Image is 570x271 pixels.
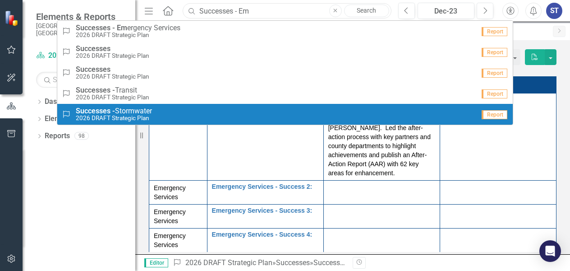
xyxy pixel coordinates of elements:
span: Report [482,48,507,57]
span: Report [482,27,507,36]
a: Elements [45,114,75,124]
td: Double-Click to Edit [149,181,207,205]
span: Transit [76,86,149,94]
a: 2026 DRAFT Strategic Plan [36,51,126,61]
a: Reports [45,131,70,141]
td: Double-Click to Edit [149,93,207,181]
td: Double-Click to Edit [440,205,556,229]
small: 2026 DRAFT Strategic Plan [76,94,149,101]
a: ergency Services2026 DRAFT Strategic PlanReport [57,21,512,42]
a: Search [344,5,389,17]
span: Emergency Services [154,232,186,248]
div: Dec-23 [421,6,471,17]
span: Stormwater [76,107,152,115]
td: Double-Click to Edit Right Click for Context Menu [207,93,323,181]
a: Transit2026 DRAFT Strategic PlanReport [57,83,512,104]
span: Emergency Services [154,208,186,224]
span: ergency Services [76,24,180,32]
small: 2026 DRAFT Strategic Plan [76,73,149,80]
td: Double-Click to Edit [323,181,440,205]
span: Elements & Reports [36,11,126,22]
span: Report [482,110,507,119]
small: 2026 DRAFT Strategic Plan [76,32,180,38]
button: Dec-23 [418,3,474,19]
td: Double-Click to Edit [323,205,440,229]
a: 2026 DRAFT Strategic PlanReport [57,62,512,83]
small: 2026 DRAFT Strategic Plan [76,52,149,59]
td: Double-Click to Edit Right Click for Context Menu [207,181,323,205]
div: Open Intercom Messenger [539,240,561,262]
td: Double-Click to Edit [149,205,207,229]
div: » » [173,258,346,268]
div: Successes - Emergency Services [313,258,416,267]
span: Report [482,89,507,98]
td: Double-Click to Edit [440,93,556,181]
a: 2026 DRAFT Strategic PlanReport [57,42,512,62]
span: Editor [144,258,168,267]
a: Successes [276,258,310,267]
span: Emergency Services [154,184,186,201]
td: Double-Click to Edit Right Click for Context Menu [207,229,323,252]
img: ClearPoint Strategy [5,10,20,26]
td: Double-Click to Edit [149,229,207,252]
input: Search Below... [36,72,126,88]
a: Dashboards [45,97,83,107]
button: ST [546,3,562,19]
a: 2026 DRAFT Strategic Plan [185,258,272,267]
td: Double-Click to Edit [440,181,556,205]
a: Emergency Services - Success 3: [212,207,319,214]
td: Double-Click to Edit [440,229,556,252]
span: Report [482,69,507,78]
small: [GEOGRAPHIC_DATA], [GEOGRAPHIC_DATA] [36,22,126,37]
a: Emergency Services - Success 2: [212,183,319,190]
a: Emergency Services - Success 4: [212,231,319,238]
td: Double-Click to Edit Right Click for Context Menu [207,205,323,229]
td: Double-Click to Edit [323,229,440,252]
small: 2026 DRAFT Strategic Plan [76,115,152,121]
p: Led the County’s response to and short-term recovery from Hurricanes Debby, [PERSON_NAME], and [P... [328,96,435,178]
input: Search ClearPoint... [183,3,391,19]
div: 98 [74,132,89,140]
a: Stormwater2026 DRAFT Strategic PlanReport [57,104,512,125]
td: Double-Click to Edit [323,93,440,181]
